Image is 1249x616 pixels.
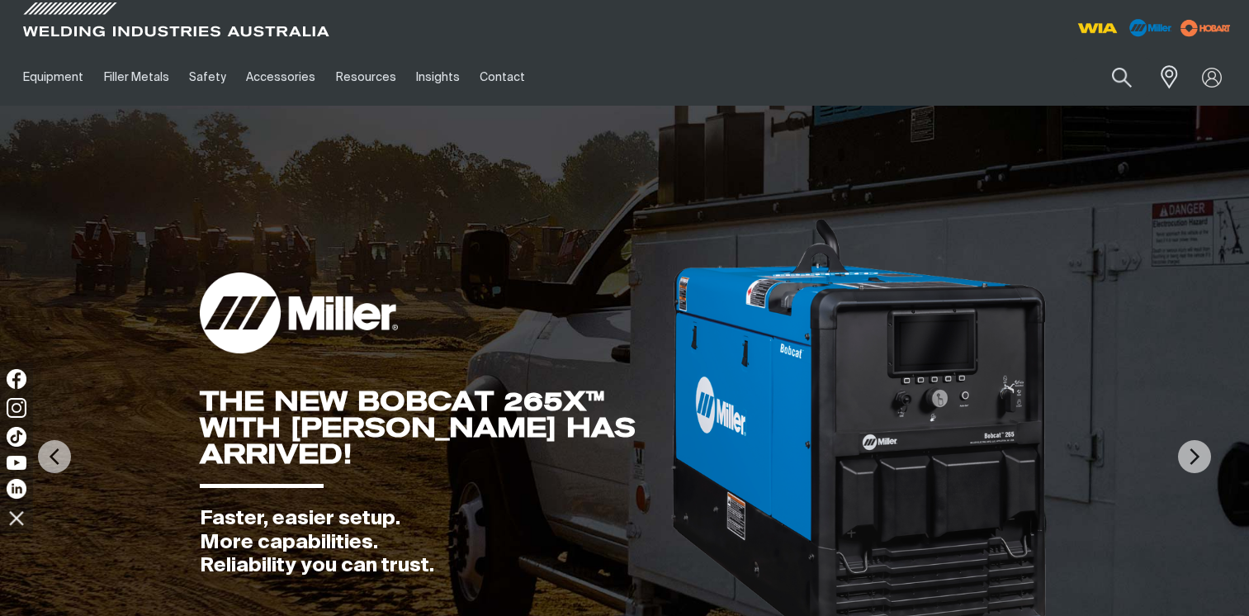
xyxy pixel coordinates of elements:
button: Search products [1094,58,1150,97]
img: Instagram [7,398,26,418]
img: PrevArrow [38,440,71,473]
img: TikTok [7,427,26,447]
img: miller [1176,16,1236,40]
div: THE NEW BOBCAT 265X™ WITH [PERSON_NAME] HAS ARRIVED! [200,388,669,467]
img: LinkedIn [7,479,26,499]
img: hide socials [2,504,31,532]
input: Product name or item number... [1073,58,1150,97]
a: Resources [326,49,406,106]
img: YouTube [7,456,26,470]
a: Contact [470,49,535,106]
div: Faster, easier setup. More capabilities. Reliability you can trust. [200,507,669,578]
a: Accessories [236,49,325,106]
img: Facebook [7,369,26,389]
a: Safety [179,49,236,106]
nav: Main [13,49,930,106]
a: Insights [406,49,470,106]
a: Equipment [13,49,93,106]
img: NextArrow [1178,440,1211,473]
a: Filler Metals [93,49,178,106]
